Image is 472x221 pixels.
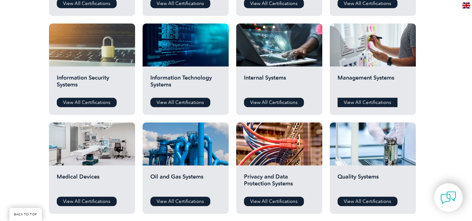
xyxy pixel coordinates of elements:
[9,208,42,221] a: BACK TO TOP
[244,74,314,93] h2: Internal Systems
[57,173,127,192] h2: Medical Devices
[150,74,221,93] h2: Information Technology Systems
[244,98,304,107] a: View All Certifications
[150,197,210,206] a: View All Certifications
[57,98,117,107] a: View All Certifications
[338,197,397,206] a: View All Certifications
[57,197,117,206] a: View All Certifications
[244,197,304,206] a: View All Certifications
[244,173,314,192] h2: Privacy and Data Protection Systems
[338,98,397,107] a: View All Certifications
[57,74,127,93] h2: Information Security Systems
[150,98,210,107] a: View All Certifications
[338,74,408,93] h2: Management Systems
[338,173,408,192] h2: Quality Systems
[440,190,456,205] img: contact-chat.png
[150,173,221,192] h2: Oil and Gas Systems
[462,2,470,8] img: en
